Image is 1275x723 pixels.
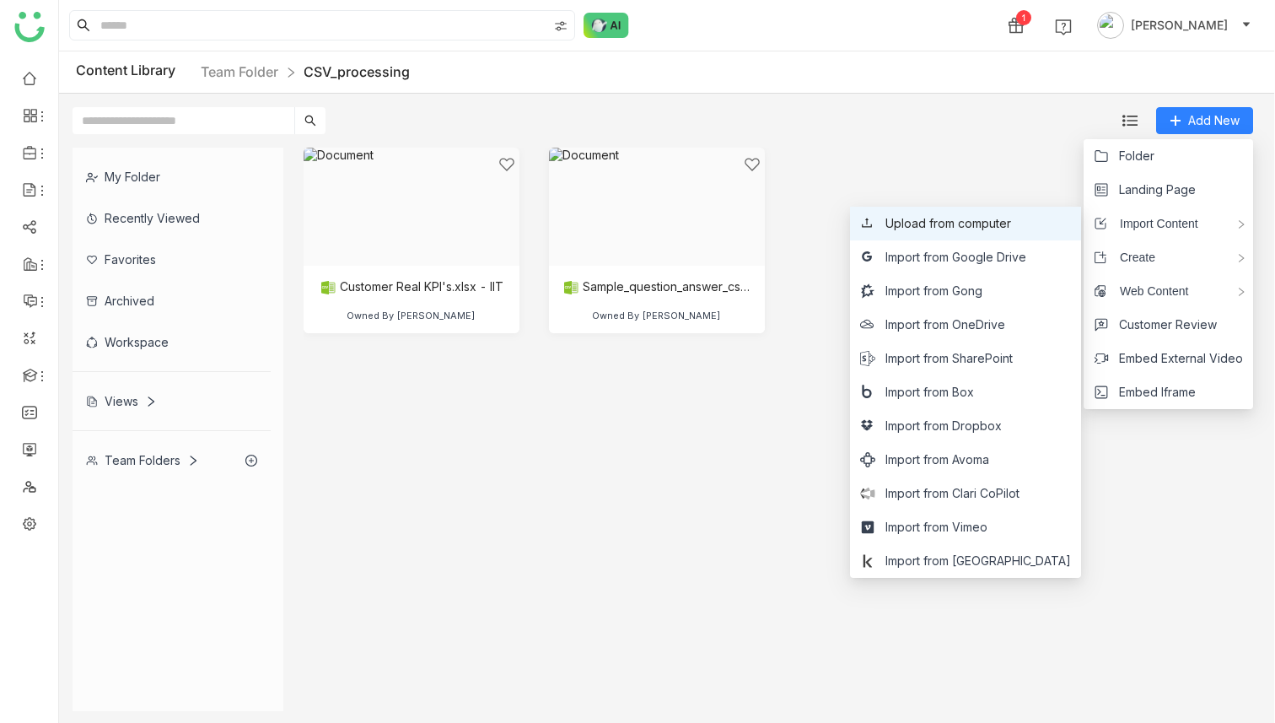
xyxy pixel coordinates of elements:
div: Owned By [PERSON_NAME] [347,310,476,321]
button: Landing Page [1094,181,1196,199]
span: Import Content [1107,214,1198,233]
span: Import from Gong [885,282,982,300]
span: Import from Box [885,383,974,402]
span: Import from Google Drive [885,248,1026,267]
span: Import from SharePoint [885,349,1013,368]
button: Import from Avoma [860,451,989,469]
span: Embed Iframe [1119,383,1196,402]
img: help.svg [1055,19,1072,35]
div: Content Library [76,62,410,83]
img: Document [304,148,519,266]
button: Import from Vimeo [860,518,987,537]
button: Upload from computer [860,214,1011,233]
button: Import from SharePoint [860,349,1013,368]
button: Import from Gong [860,282,982,300]
div: Team Folders [86,453,199,467]
div: Workspace [73,321,271,363]
span: Import from [GEOGRAPHIC_DATA] [885,552,1071,570]
span: Folder [1119,147,1154,165]
img: csv.svg [562,279,579,296]
img: logo [14,12,45,42]
button: Folder [1094,147,1154,165]
span: Add New [1188,111,1240,130]
span: Landing Page [1119,181,1196,199]
span: Import from Avoma [885,451,989,469]
button: [PERSON_NAME] [1094,12,1255,39]
div: Recently Viewed [73,197,271,239]
button: Customer Review [1094,316,1217,334]
img: search-type.svg [554,19,568,33]
img: avatar [1097,12,1124,39]
span: Import from Vimeo [885,518,987,537]
button: Import from Box [860,383,974,402]
button: Import from OneDrive [860,316,1005,334]
span: Create [1107,248,1155,267]
div: Views [86,394,157,408]
span: Import from Clari CoPilot [885,484,1019,503]
span: Web Content [1107,282,1188,300]
button: Import from Google Drive [860,248,1026,267]
button: Embed External Video [1094,349,1243,368]
img: csv.svg [320,279,336,296]
div: Owned By [PERSON_NAME] [592,310,721,321]
img: ask-buddy-normal.svg [584,13,629,38]
a: Team Folder [201,63,278,80]
button: Embed Iframe [1094,383,1196,402]
span: Customer Review [1119,316,1217,334]
div: Customer Real KPI's.xlsx - IIT [320,279,503,296]
div: Favorites [73,239,271,280]
span: [PERSON_NAME] [1131,16,1228,35]
button: Add New [1156,107,1253,134]
img: list.svg [1122,113,1138,128]
a: CSV_processing [304,63,410,80]
div: My Folder [73,156,271,197]
span: Import from Dropbox [885,417,1002,435]
img: Document [549,148,765,266]
div: Archived [73,280,271,321]
button: Import from [GEOGRAPHIC_DATA] [860,552,1071,570]
div: Sample_question_answer_csv_type.csv [562,279,751,296]
span: Embed External Video [1119,349,1243,368]
button: Import from Clari CoPilot [860,484,1019,503]
div: 1 [1016,10,1031,25]
button: Import from Dropbox [860,417,1002,435]
span: Upload from computer [885,214,1011,233]
span: Import from OneDrive [885,316,1005,334]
